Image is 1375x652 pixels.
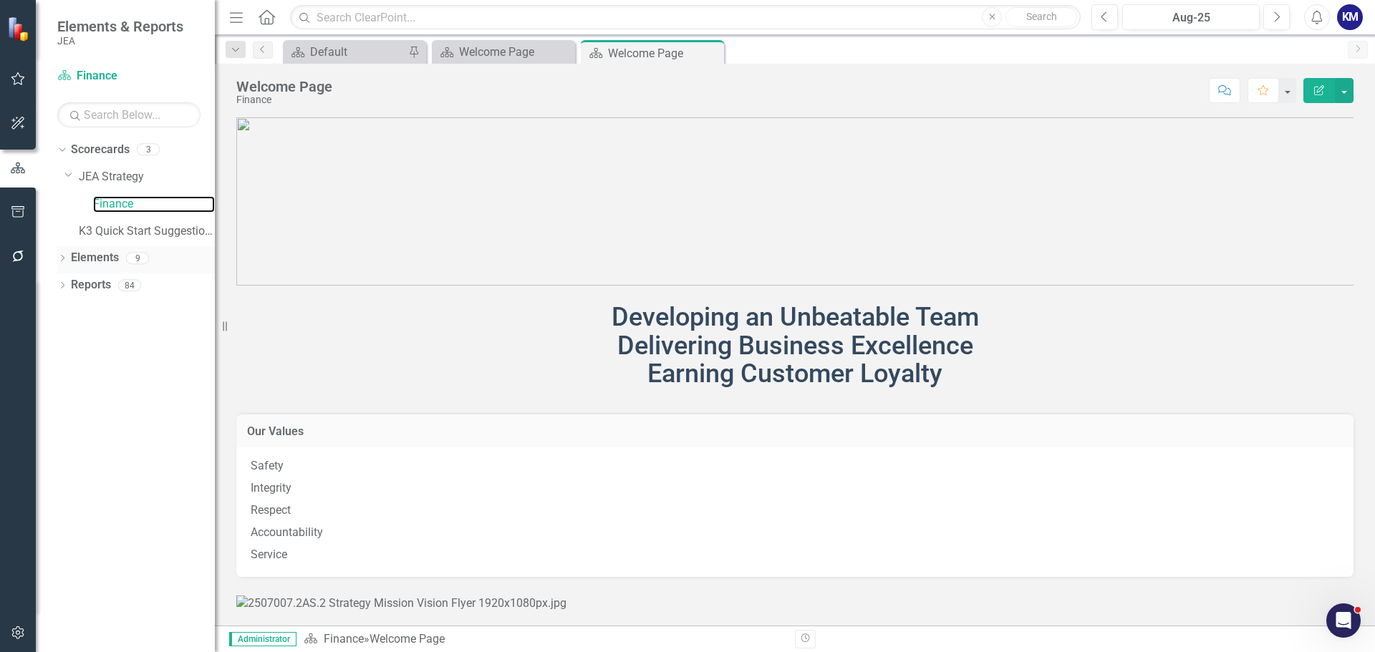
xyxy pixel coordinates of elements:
[71,277,111,293] a: Reports
[251,458,1339,477] p: Safety
[57,102,201,127] input: Search Below...
[251,477,1339,500] p: Integrity
[71,250,119,266] a: Elements
[1026,11,1057,22] span: Search
[435,43,571,61] a: Welcome Page
[1122,4,1260,30] button: Aug-25
[7,16,32,41] img: ClearPoint Strategy
[1005,7,1077,27] button: Search
[459,43,571,61] div: Welcome Page
[608,44,720,62] div: Welcome Page
[251,500,1339,522] p: Respect
[236,117,1354,286] img: mceclip0%20v48.png
[370,632,445,646] div: Welcome Page
[71,142,130,158] a: Scorecards
[251,544,1339,563] p: Service
[251,522,1339,544] p: Accountability
[1337,4,1363,30] button: KM
[57,35,183,47] small: JEA
[286,43,405,61] a: Default
[79,223,215,240] a: K3 Quick Start Suggestions
[57,18,183,35] span: Elements & Reports
[118,279,141,291] div: 84
[617,331,973,361] span: Delivering Business Excellence
[324,632,364,646] a: Finance
[310,43,405,61] div: Default
[290,5,1081,30] input: Search ClearPoint...
[647,359,942,389] span: Earning Customer Loyalty
[236,595,566,612] img: 2507007.2AS.2 Strategy Mission Vision Flyer 1920x1080px.jpg
[137,144,160,156] div: 3
[126,252,149,264] div: 9
[57,68,201,84] a: Finance
[304,631,784,648] div: »
[612,302,979,332] span: Developing an Unbeatable Team
[236,79,332,94] div: Welcome Page
[79,169,215,185] a: JEA Strategy
[229,632,296,646] span: Administrator
[93,196,215,213] a: Finance
[247,425,1343,438] h3: Our Values
[1326,603,1361,638] iframe: Intercom live chat
[236,94,332,105] div: Finance
[1127,9,1255,26] div: Aug-25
